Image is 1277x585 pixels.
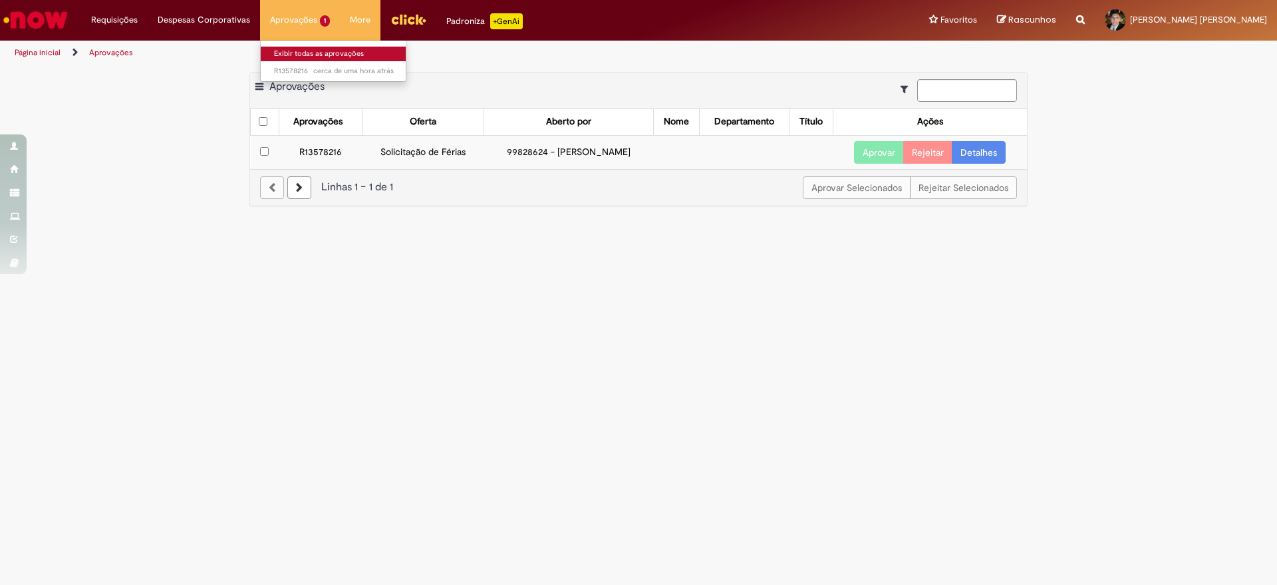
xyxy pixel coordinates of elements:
[363,135,484,169] td: Solicitação de Férias
[940,13,977,27] span: Favoritos
[270,13,317,27] span: Aprovações
[903,141,952,164] button: Rejeitar
[490,13,523,29] p: +GenAi
[313,66,394,76] time: 29/09/2025 16:34:02
[997,14,1056,27] a: Rascunhos
[952,141,1006,164] a: Detalhes
[320,15,330,27] span: 1
[484,135,653,169] td: 99828624 - [PERSON_NAME]
[1,7,70,33] img: ServiceNow
[390,9,426,29] img: click_logo_yellow_360x200.png
[714,115,774,128] div: Departamento
[917,115,943,128] div: Ações
[91,13,138,27] span: Requisições
[293,115,343,128] div: Aprovações
[89,47,133,58] a: Aprovações
[854,141,904,164] button: Aprovar
[260,40,406,82] ul: Aprovações
[350,13,370,27] span: More
[446,13,523,29] div: Padroniza
[260,180,1017,195] div: Linhas 1 − 1 de 1
[901,85,915,94] i: Mostrar filtros para: Suas Solicitações
[313,66,394,76] span: cerca de uma hora atrás
[269,80,325,93] span: Aprovações
[546,115,591,128] div: Aberto por
[261,64,407,79] a: Aberto R13578216 :
[1008,13,1056,26] span: Rascunhos
[274,66,394,77] span: R13578216
[664,115,689,128] div: Nome
[261,47,407,61] a: Exibir todas as aprovações
[279,135,362,169] td: R13578216
[10,41,841,65] ul: Trilhas de página
[279,109,362,135] th: Aprovações
[410,115,436,128] div: Oferta
[1130,14,1267,25] span: [PERSON_NAME] [PERSON_NAME]
[799,115,823,128] div: Título
[158,13,250,27] span: Despesas Corporativas
[15,47,61,58] a: Página inicial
